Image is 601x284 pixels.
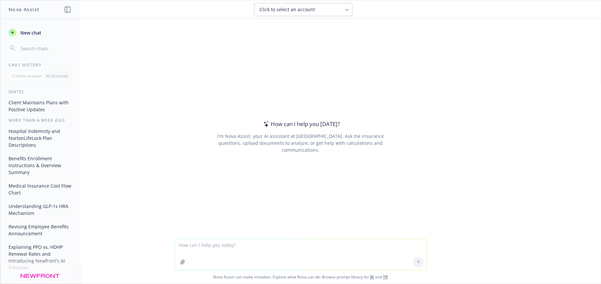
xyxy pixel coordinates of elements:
button: Click to select an account [254,3,352,16]
a: TR [383,274,388,280]
button: Explaining PPO vs. HDHP Renewal Rates and Introducing Newfront's AI Solutions [6,242,74,273]
p: All accounts [46,73,68,79]
span: Nova Assist can make mistakes. Explore what Nova can do: Browse prompt library for and [3,270,598,284]
div: Chat History [1,62,79,68]
button: Understanding GLP-1s HRA Mechanism [6,201,74,219]
div: [DATE] [1,89,79,94]
span: Click to select an account [259,6,315,13]
input: Search chats [19,44,71,53]
a: BI [370,274,374,280]
h1: Nova Assist [9,6,39,13]
p: Current account [12,73,41,79]
button: Medical Insurance Cost Flow Chart [6,180,74,198]
button: New chat [6,27,74,39]
button: Revising Employee Benefits Announcement [6,221,74,239]
div: More than a week ago [1,117,79,123]
button: Hospital Indemnity and NortonLifeLock Plan Descriptions [6,126,74,150]
div: How can I help you [DATE]? [261,120,340,128]
div: I'm Nova Assist, your AI assistant at [GEOGRAPHIC_DATA]. Ask me insurance questions, upload docum... [208,133,393,153]
span: New chat [19,29,41,36]
button: Client Maintains Plans with Positive Updates [6,97,74,115]
button: Benefits Enrollment Instructions & Overview Summary [6,153,74,178]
